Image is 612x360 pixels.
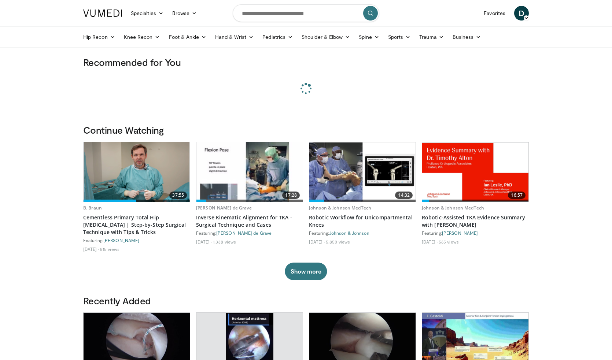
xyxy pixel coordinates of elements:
[168,6,202,21] a: Browse
[83,237,190,243] div: Featuring:
[83,205,102,211] a: B. Braun
[329,230,369,235] a: Johnson & Johnson
[439,239,459,245] li: 565 views
[422,143,528,201] img: 90b72a06-8785-4848-be49-2eb86735099e.png.620x360_q85_upscale.png
[442,230,478,235] a: [PERSON_NAME]
[422,142,528,202] a: 16:57
[119,30,165,44] a: Knee Recon
[395,192,413,199] span: 14:32
[84,142,190,202] a: 37:55
[309,205,371,211] a: Johnson & Johnson MedTech
[103,238,139,243] a: [PERSON_NAME]
[233,4,379,22] input: Search topics, interventions
[126,6,168,21] a: Specialties
[422,230,529,236] div: Featuring:
[83,124,529,136] h3: Continue Watching
[196,239,212,245] li: [DATE]
[169,192,187,199] span: 37:55
[309,239,325,245] li: [DATE]
[83,214,190,236] a: Cementless Primary Total Hip [MEDICAL_DATA] | Step-by-Step Surgical Technique with Tips & Tricks
[309,230,416,236] div: Featuring:
[422,205,484,211] a: Johnson & Johnson MedTech
[213,239,236,245] li: 1,338 views
[84,142,190,202] img: 0732e846-dfaf-48e4-92d8-164ee1b1b95b.png.620x360_q85_upscale.png
[83,246,99,252] li: [DATE]
[309,214,416,229] a: Robotic Workflow for Unicompartmental Knees
[514,6,529,21] a: D
[83,295,529,307] h3: Recently Added
[79,30,119,44] a: Hip Recon
[285,263,327,280] button: Show more
[196,142,303,202] a: 17:28
[216,230,272,235] a: [PERSON_NAME] de Grave
[258,30,297,44] a: Pediatrics
[326,239,350,245] li: 5,850 views
[165,30,211,44] a: Foot & Ankle
[211,30,258,44] a: Hand & Wrist
[508,192,526,199] span: 16:57
[479,6,510,21] a: Favorites
[196,214,303,229] a: Inverse Kinematic Alignment for TKA - Surgical Technique and Cases
[196,142,303,202] img: b905684d-df44-4690-9e6d-2184d55a5cd7.620x360_q85_upscale.jpg
[309,142,416,202] a: 14:32
[100,246,119,252] li: 815 views
[384,30,415,44] a: Sports
[196,230,303,236] div: Featuring:
[448,30,486,44] a: Business
[282,192,300,199] span: 17:28
[83,56,529,68] h3: Recommended for You
[297,30,354,44] a: Shoulder & Elbow
[196,205,252,211] a: [PERSON_NAME] de Grave
[422,214,529,229] a: Robotic-Assisted TKA Evidence Summary with [PERSON_NAME]
[354,30,383,44] a: Spine
[83,10,122,17] img: VuMedi Logo
[415,30,448,44] a: Trauma
[309,142,416,202] img: c6830cff-7f4a-4323-a779-485c40836a20.620x360_q85_upscale.jpg
[422,239,438,245] li: [DATE]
